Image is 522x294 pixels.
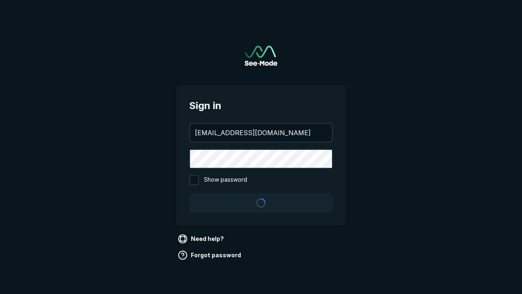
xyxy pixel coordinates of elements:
a: Go to sign in [245,46,277,66]
img: See-Mode Logo [245,46,277,66]
span: Show password [204,175,247,185]
a: Forgot password [176,249,244,262]
span: Sign in [189,98,333,113]
a: Need help? [176,232,227,245]
input: your@email.com [190,124,332,142]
